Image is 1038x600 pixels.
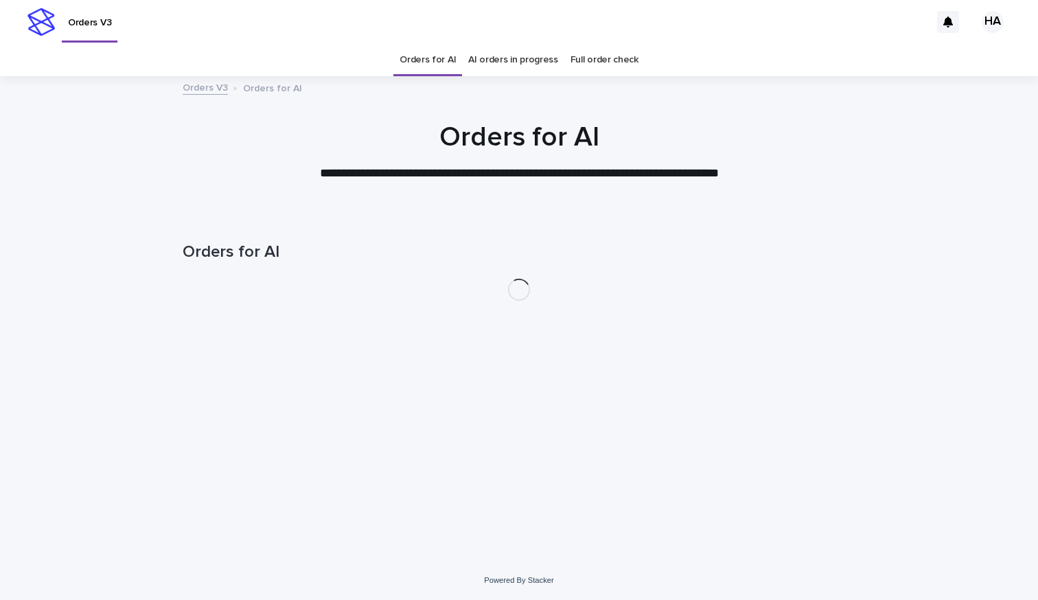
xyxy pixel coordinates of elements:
a: Orders V3 [183,79,228,95]
a: AI orders in progress [468,44,558,76]
h1: Orders for AI [183,242,855,262]
p: Orders for AI [243,80,302,95]
h1: Orders for AI [183,121,855,154]
a: Full order check [570,44,638,76]
a: Powered By Stacker [484,576,553,584]
a: Orders for AI [400,44,456,76]
div: HA [982,11,1004,33]
img: stacker-logo-s-only.png [27,8,55,36]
